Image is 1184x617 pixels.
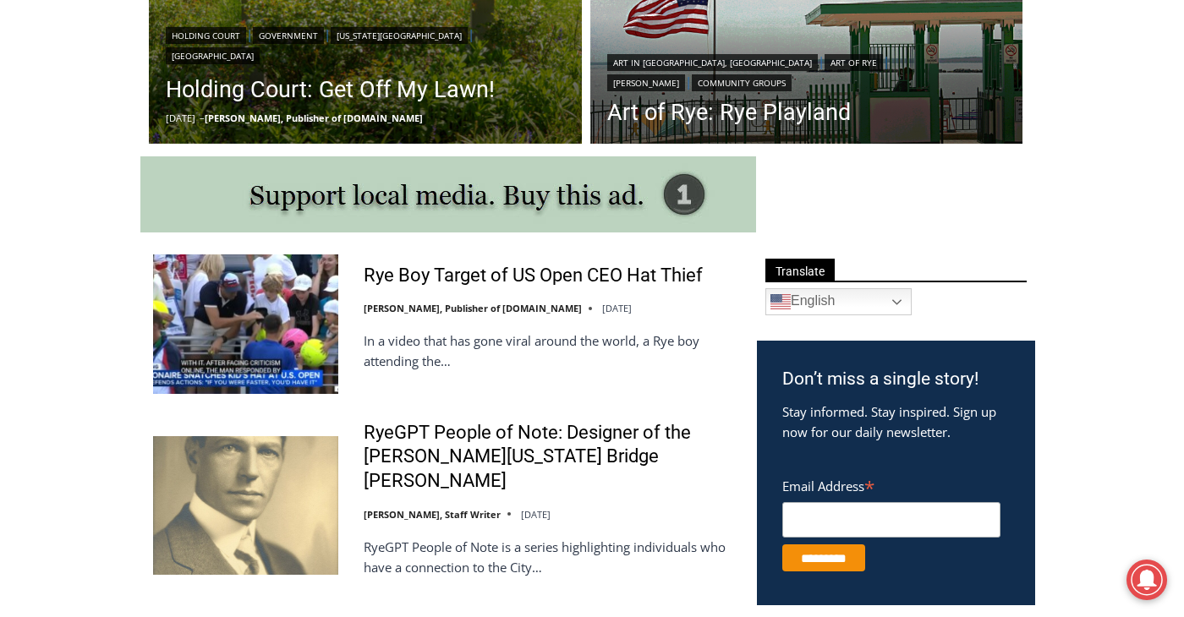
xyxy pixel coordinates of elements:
[166,24,565,64] div: | | |
[364,302,582,314] a: [PERSON_NAME], Publisher of [DOMAIN_NAME]
[602,302,632,314] time: [DATE]
[442,168,784,206] span: Intern @ [DOMAIN_NAME]
[166,73,565,106] a: Holding Court: Get Off My Lawn!
[200,112,205,124] span: –
[692,74,792,91] a: Community Groups
[770,292,791,312] img: en
[140,156,756,232] img: support local media, buy this ad
[607,100,1006,125] a: Art of Rye: Rye Playland
[765,288,912,315] a: English
[607,74,685,91] a: [PERSON_NAME]
[782,366,1010,393] h3: Don’t miss a single story!
[521,508,551,521] time: [DATE]
[331,27,468,44] a: [US_STATE][GEOGRAPHIC_DATA]
[825,54,883,71] a: Art of Rye
[607,51,1006,91] div: | | |
[364,508,501,521] a: [PERSON_NAME], Staff Writer
[153,254,338,393] img: Rye Boy Target of US Open CEO Hat Thief
[166,47,260,64] a: [GEOGRAPHIC_DATA]
[364,264,703,288] a: Rye Boy Target of US Open CEO Hat Thief
[782,401,1010,442] p: Stay informed. Stay inspired. Sign up now for our daily newsletter.
[174,106,249,202] div: "the precise, almost orchestrated movements of cutting and assembling sushi and [PERSON_NAME] mak...
[407,164,819,210] a: Intern @ [DOMAIN_NAME]
[364,330,735,371] p: In a video that has gone viral around the world, a Rye boy attending the…
[166,112,195,124] time: [DATE]
[5,174,166,238] span: Open Tues. - Sun. [PHONE_NUMBER]
[782,469,1000,500] label: Email Address
[205,112,423,124] a: [PERSON_NAME], Publisher of [DOMAIN_NAME]
[153,436,338,575] img: RyeGPT People of Note: Designer of the George Washington Bridge Othmar Ammann
[166,27,246,44] a: Holding Court
[607,54,818,71] a: Art in [GEOGRAPHIC_DATA], [GEOGRAPHIC_DATA]
[364,421,735,494] a: RyeGPT People of Note: Designer of the [PERSON_NAME][US_STATE] Bridge [PERSON_NAME]
[1,170,170,210] a: Open Tues. - Sun. [PHONE_NUMBER]
[253,27,324,44] a: Government
[765,259,835,281] span: Translate
[427,1,799,164] div: "[PERSON_NAME] and I covered the [DATE] Parade, which was a really eye opening experience as I ha...
[364,537,735,577] p: RyeGPT People of Note is a series highlighting individuals who have a connection to the City…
